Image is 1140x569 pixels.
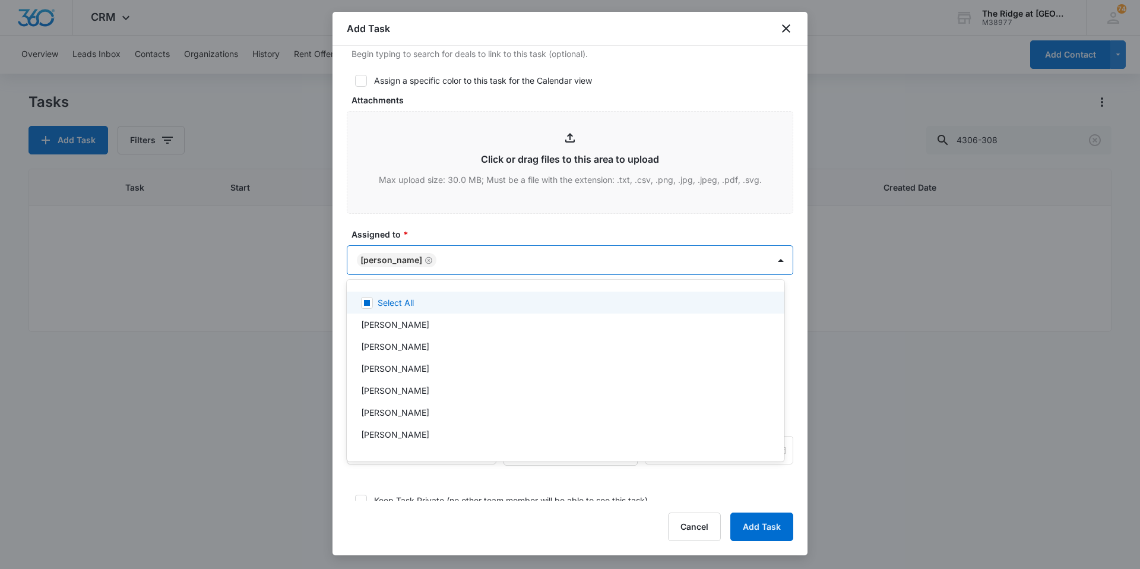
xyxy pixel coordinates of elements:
p: [PERSON_NAME] [361,318,429,331]
p: [PERSON_NAME] [361,450,429,463]
p: [PERSON_NAME] [361,340,429,353]
p: [PERSON_NAME] [361,406,429,419]
p: Select All [378,296,414,309]
p: [PERSON_NAME] [361,362,429,375]
p: [PERSON_NAME] [361,384,429,397]
p: [PERSON_NAME] [361,428,429,441]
